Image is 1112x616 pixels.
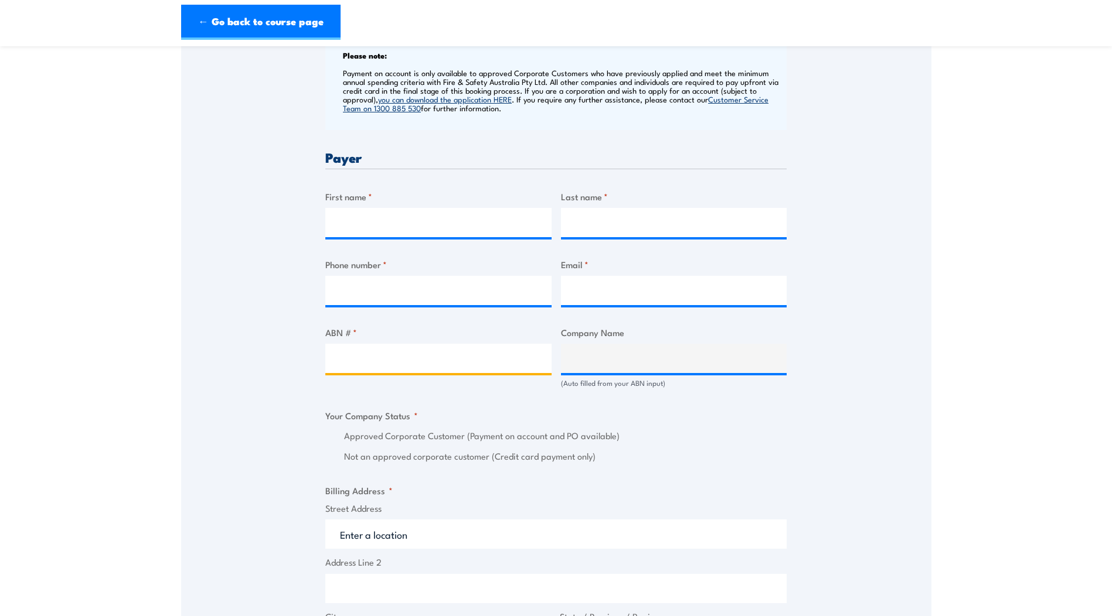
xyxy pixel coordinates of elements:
legend: Your Company Status [325,409,418,422]
div: (Auto filled from your ABN input) [561,378,787,389]
a: you can download the application HERE [378,94,512,104]
label: Last name [561,190,787,203]
label: ABN # [325,326,552,339]
h3: Payer [325,150,787,164]
a: Customer Service Team on 1300 885 530 [343,94,768,113]
label: Address Line 2 [325,556,787,569]
label: Not an approved corporate customer (Credit card payment only) [344,450,787,463]
label: First name [325,190,552,203]
b: Please note: [343,49,387,61]
label: Street Address [325,502,787,515]
a: ← Go back to course page [181,5,341,40]
label: Email [561,258,787,271]
label: Approved Corporate Customer (Payment on account and PO available) [344,429,787,443]
input: Enter a location [325,519,787,549]
p: Payment on account is only available to approved Corporate Customers who have previously applied ... [343,69,784,112]
label: Company Name [561,326,787,339]
legend: Billing Address [325,484,393,497]
label: Phone number [325,258,552,271]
